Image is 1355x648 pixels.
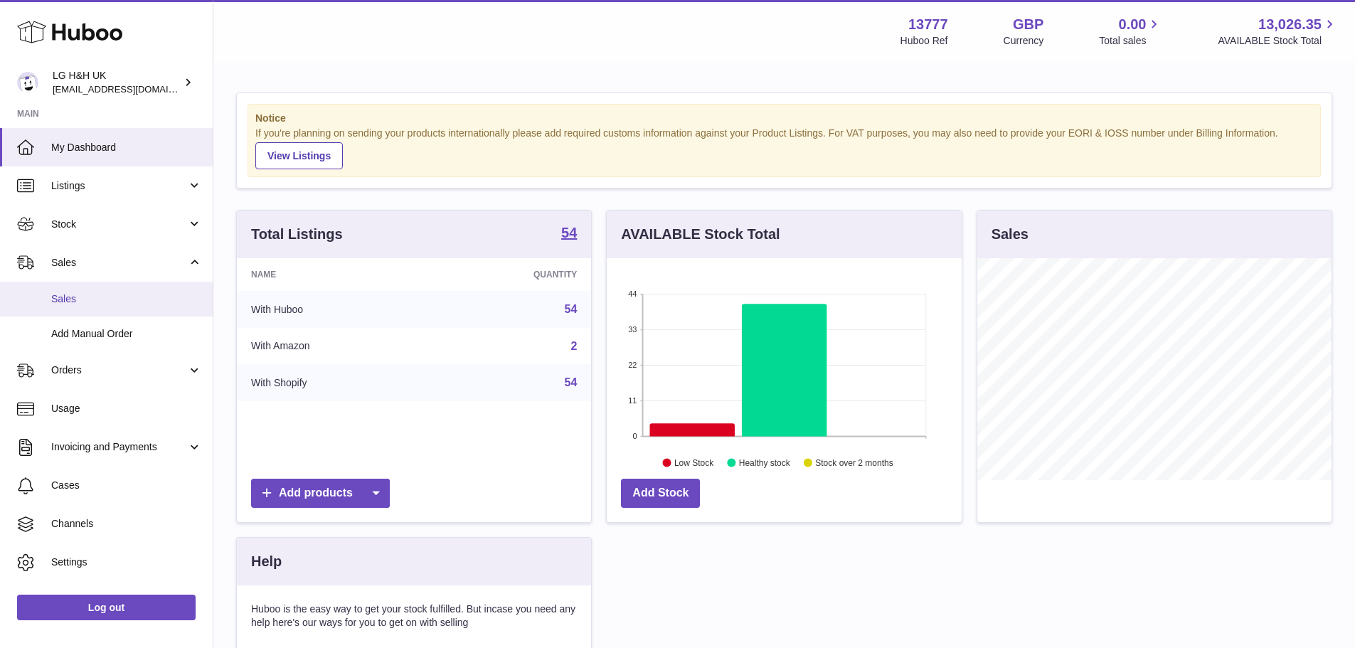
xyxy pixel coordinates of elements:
[17,72,38,93] img: veechen@lghnh.co.uk
[255,112,1313,125] strong: Notice
[51,256,187,270] span: Sales
[237,291,431,328] td: With Huboo
[570,340,577,352] a: 2
[53,69,181,96] div: LG H&H UK
[237,258,431,291] th: Name
[621,479,700,508] a: Add Stock
[565,376,578,388] a: 54
[621,225,780,244] h3: AVAILABLE Stock Total
[1119,15,1147,34] span: 0.00
[51,179,187,193] span: Listings
[51,218,187,231] span: Stock
[633,432,637,440] text: 0
[1218,15,1338,48] a: 13,026.35 AVAILABLE Stock Total
[1099,34,1162,48] span: Total sales
[51,327,202,341] span: Add Manual Order
[1218,34,1338,48] span: AVAILABLE Stock Total
[251,479,390,508] a: Add products
[674,457,714,467] text: Low Stock
[816,457,893,467] text: Stock over 2 months
[739,457,791,467] text: Healthy stock
[51,141,202,154] span: My Dashboard
[251,552,282,571] h3: Help
[255,142,343,169] a: View Listings
[629,325,637,334] text: 33
[53,83,209,95] span: [EMAIL_ADDRESS][DOMAIN_NAME]
[629,396,637,405] text: 11
[237,328,431,365] td: With Amazon
[251,602,577,630] p: Huboo is the easy way to get your stock fulfilled. But incase you need any help here's our ways f...
[255,127,1313,169] div: If you're planning on sending your products internationally please add required customs informati...
[561,225,577,243] a: 54
[431,258,592,291] th: Quantity
[51,363,187,377] span: Orders
[51,292,202,306] span: Sales
[629,290,637,298] text: 44
[17,595,196,620] a: Log out
[51,556,202,569] span: Settings
[1004,34,1044,48] div: Currency
[51,402,202,415] span: Usage
[51,517,202,531] span: Channels
[629,361,637,369] text: 22
[237,364,431,401] td: With Shopify
[51,479,202,492] span: Cases
[900,34,948,48] div: Huboo Ref
[1099,15,1162,48] a: 0.00 Total sales
[561,225,577,240] strong: 54
[1013,15,1043,34] strong: GBP
[51,440,187,454] span: Invoicing and Payments
[565,303,578,315] a: 54
[908,15,948,34] strong: 13777
[1258,15,1322,34] span: 13,026.35
[992,225,1029,244] h3: Sales
[251,225,343,244] h3: Total Listings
